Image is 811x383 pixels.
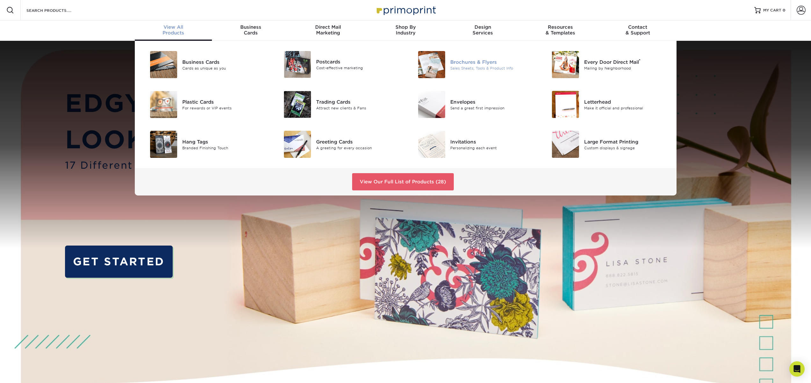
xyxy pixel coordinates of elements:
a: Shop ByIndustry [367,20,444,41]
a: Letterhead Letterhead Make it official and professional [544,88,669,121]
img: Hang Tags [150,131,177,158]
div: Make it official and professional [584,105,669,111]
img: Greeting Cards [284,131,311,158]
a: Invitations Invitations Personalizing each event [410,128,535,160]
div: Mailing by Neighborhood [584,65,669,71]
div: Open Intercom Messenger [789,361,805,377]
span: Resources [522,24,599,30]
div: Every Door Direct Mail [584,58,669,65]
a: Greeting Cards Greeting Cards A greeting for every occasion [276,128,401,160]
div: Business Cards [182,58,267,65]
img: Envelopes [418,91,445,118]
img: Large Format Printing [552,131,579,158]
img: Business Cards [150,51,177,78]
a: Business Cards Business Cards Cards as unique as you [142,48,267,81]
a: Every Door Direct Mail Every Door Direct Mail® Mailing by Neighborhood [544,48,669,81]
img: Invitations [418,131,445,158]
div: Sales Sheets, Tools & Product Info [450,65,535,71]
span: Direct Mail [289,24,367,30]
div: Plastic Cards [182,98,267,105]
div: Custom displays & signage [584,145,669,151]
a: Direct MailMarketing [289,20,367,41]
img: Letterhead [552,91,579,118]
div: Attract new clients & Fans [316,105,401,111]
div: Industry [367,24,444,36]
a: Postcards Postcards Cost-effective marketing [276,48,401,80]
div: & Templates [522,24,599,36]
span: View All [135,24,212,30]
span: Contact [599,24,677,30]
div: Products [135,24,212,36]
span: Shop By [367,24,444,30]
a: View AllProducts [135,20,212,41]
a: Envelopes Envelopes Send a great first impression [410,88,535,121]
div: Cards [212,24,289,36]
img: Trading Cards [284,91,311,118]
div: Invitations [450,138,535,145]
img: Postcards [284,51,311,78]
div: Brochures & Flyers [450,58,535,65]
input: SEARCH PRODUCTS..... [26,6,88,14]
a: DesignServices [444,20,522,41]
a: View Our Full List of Products (28) [352,173,454,190]
span: 0 [783,8,786,12]
span: Design [444,24,522,30]
div: Personalizing each event [450,145,535,151]
div: For rewards or VIP events [182,105,267,111]
div: Marketing [289,24,367,36]
a: BusinessCards [212,20,289,41]
div: Services [444,24,522,36]
img: Primoprint [374,3,438,17]
img: Plastic Cards [150,91,177,118]
div: & Support [599,24,677,36]
div: Envelopes [450,98,535,105]
div: Postcards [316,58,401,65]
sup: ® [639,58,641,63]
div: Greeting Cards [316,138,401,145]
div: Trading Cards [316,98,401,105]
a: Large Format Printing Large Format Printing Custom displays & signage [544,128,669,160]
img: Every Door Direct Mail [552,51,579,78]
div: Letterhead [584,98,669,105]
img: Brochures & Flyers [418,51,445,78]
span: MY CART [763,8,781,13]
a: Contact& Support [599,20,677,41]
a: Resources& Templates [522,20,599,41]
a: Brochures & Flyers Brochures & Flyers Sales Sheets, Tools & Product Info [410,48,535,81]
div: Send a great first impression [450,105,535,111]
a: GET STARTED [65,246,173,277]
a: Trading Cards Trading Cards Attract new clients & Fans [276,88,401,121]
div: Large Format Printing [584,138,669,145]
span: Business [212,24,289,30]
a: Plastic Cards Plastic Cards For rewards or VIP events [142,88,267,121]
div: Cards as unique as you [182,65,267,71]
div: Branded Finishing Touch [182,145,267,151]
a: Hang Tags Hang Tags Branded Finishing Touch [142,128,267,160]
div: A greeting for every occasion [316,145,401,151]
div: Cost-effective marketing [316,65,401,71]
div: Hang Tags [182,138,267,145]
